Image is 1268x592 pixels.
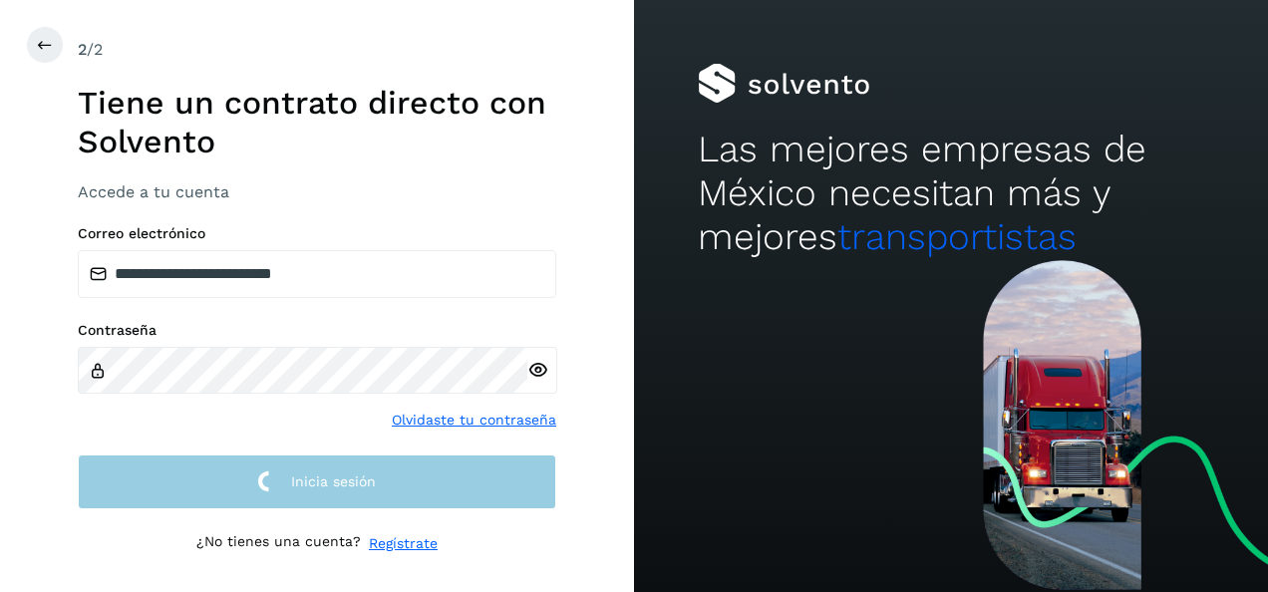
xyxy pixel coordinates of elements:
h1: Tiene un contrato directo con Solvento [78,84,556,160]
a: Regístrate [369,533,438,554]
span: transportistas [837,215,1077,258]
a: Olvidaste tu contraseña [392,410,556,431]
h3: Accede a tu cuenta [78,182,556,201]
p: ¿No tienes una cuenta? [196,533,361,554]
label: Contraseña [78,322,556,339]
button: Inicia sesión [78,454,556,509]
span: Inicia sesión [291,474,376,488]
label: Correo electrónico [78,225,556,242]
h2: Las mejores empresas de México necesitan más y mejores [698,128,1205,260]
